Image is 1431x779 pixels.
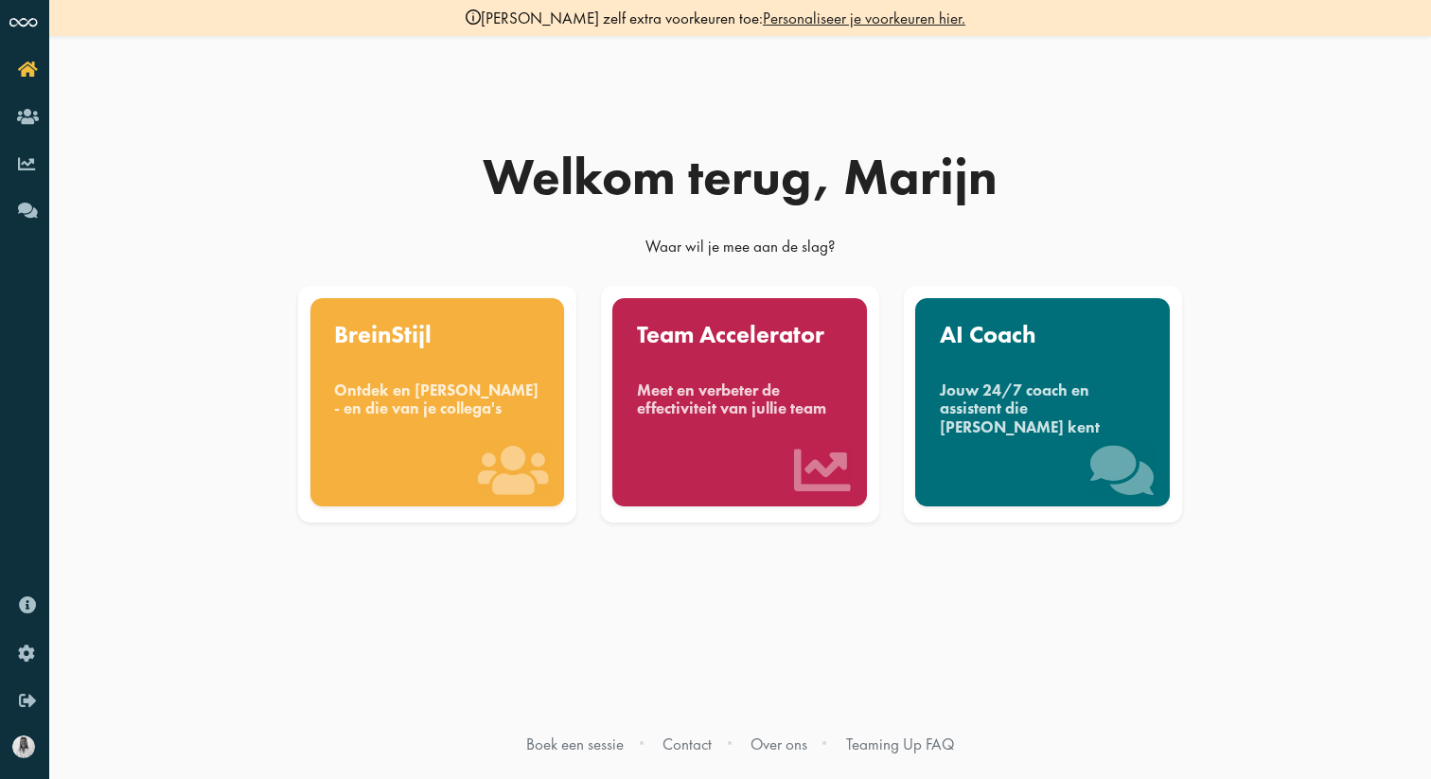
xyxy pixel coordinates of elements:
div: Team Accelerator [637,323,843,347]
div: Jouw 24/7 coach en assistent die [PERSON_NAME] kent [940,381,1146,436]
div: Meet en verbeter de effectiviteit van jullie team [637,381,843,418]
div: Welkom terug, Marijn [286,151,1194,203]
a: Team Accelerator Meet en verbeter de effectiviteit van jullie team [596,286,883,522]
img: info-black.svg [466,9,481,25]
div: Ontdek en [PERSON_NAME] - en die van je collega's [334,381,540,418]
a: Personaliseer je voorkeuren hier. [763,8,965,28]
a: Over ons [751,734,807,754]
div: AI Coach [940,323,1146,347]
a: Teaming Up FAQ [846,734,954,754]
a: AI Coach Jouw 24/7 coach en assistent die [PERSON_NAME] kent [899,286,1186,522]
a: Boek een sessie [526,734,624,754]
div: BreinStijl [334,323,540,347]
a: Contact [662,734,712,754]
a: BreinStijl Ontdek en [PERSON_NAME] - en die van je collega's [294,286,581,522]
div: Waar wil je mee aan de slag? [286,236,1194,266]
